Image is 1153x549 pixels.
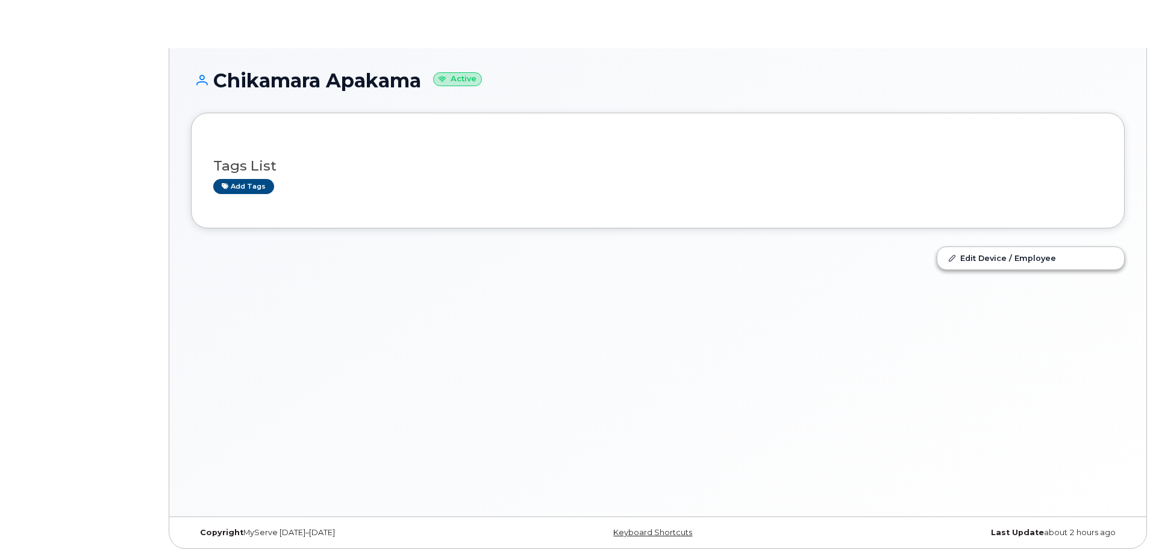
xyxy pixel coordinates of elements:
small: Active [433,72,482,86]
strong: Last Update [991,528,1044,537]
a: Add tags [213,179,274,194]
div: MyServe [DATE]–[DATE] [191,528,502,538]
div: about 2 hours ago [813,528,1125,538]
a: Keyboard Shortcuts [613,528,692,537]
a: Edit Device / Employee [937,247,1124,269]
h3: Tags List [213,158,1102,174]
h1: Chikamara Apakama [191,70,1125,91]
strong: Copyright [200,528,243,537]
